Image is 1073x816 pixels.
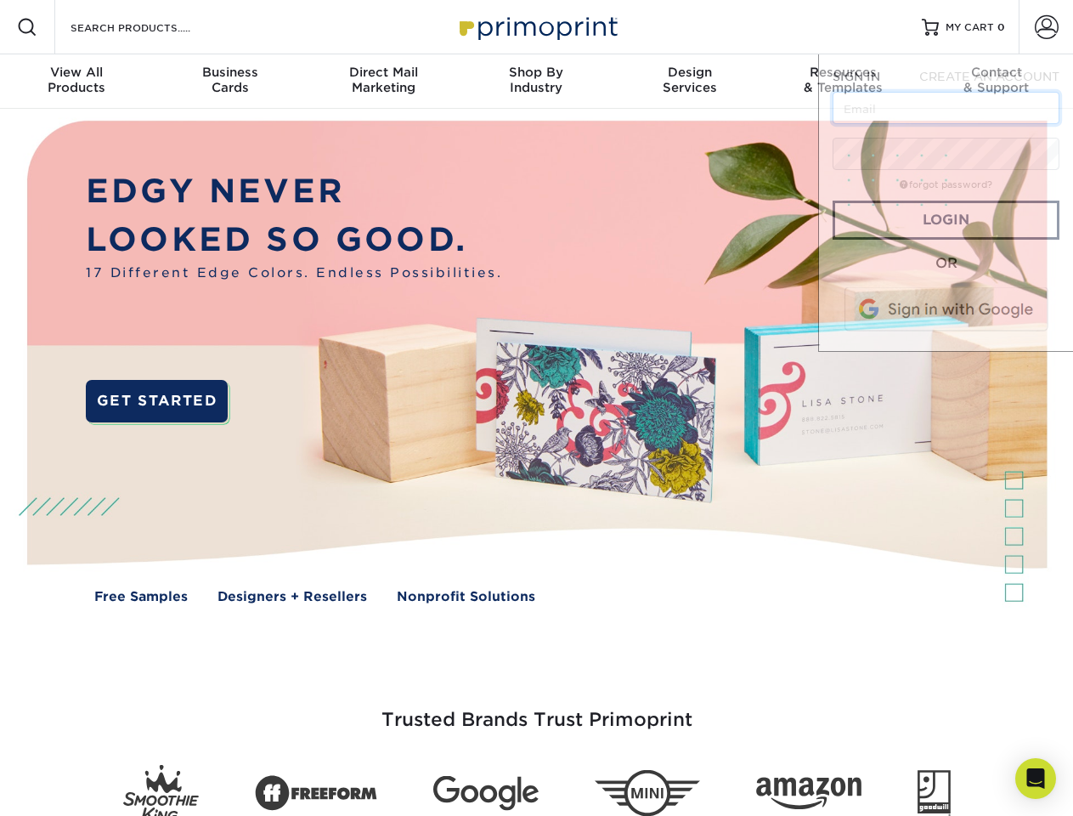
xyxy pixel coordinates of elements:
[613,65,766,80] span: Design
[307,65,460,95] div: Marketing
[833,201,1059,240] a: Login
[460,54,613,109] a: Shop ByIndustry
[1015,758,1056,799] div: Open Intercom Messenger
[153,54,306,109] a: BusinessCards
[307,54,460,109] a: Direct MailMarketing
[766,65,919,80] span: Resources
[833,70,880,83] span: SIGN IN
[918,770,951,816] img: Goodwill
[397,587,535,607] a: Nonprofit Solutions
[613,65,766,95] div: Services
[433,776,539,811] img: Google
[452,8,622,45] img: Primoprint
[766,65,919,95] div: & Templates
[69,17,234,37] input: SEARCH PRODUCTS.....
[919,70,1059,83] span: CREATE AN ACCOUNT
[460,65,613,95] div: Industry
[756,778,861,810] img: Amazon
[613,54,766,109] a: DesignServices
[153,65,306,80] span: Business
[997,21,1005,33] span: 0
[86,216,502,264] p: LOOKED SO GOOD.
[94,587,188,607] a: Free Samples
[86,380,228,422] a: GET STARTED
[833,92,1059,124] input: Email
[946,20,994,35] span: MY CART
[86,263,502,283] span: 17 Different Edge Colors. Endless Possibilities.
[766,54,919,109] a: Resources& Templates
[833,253,1059,274] div: OR
[40,668,1034,751] h3: Trusted Brands Trust Primoprint
[217,587,367,607] a: Designers + Resellers
[86,167,502,216] p: EDGY NEVER
[307,65,460,80] span: Direct Mail
[900,179,992,190] a: forgot password?
[153,65,306,95] div: Cards
[460,65,613,80] span: Shop By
